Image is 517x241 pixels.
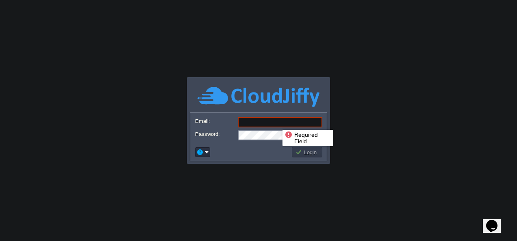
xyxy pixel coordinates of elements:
img: CloudJiffy [198,86,319,108]
iframe: chat widget [483,209,509,233]
button: Login [295,148,319,156]
label: Email: [195,117,237,125]
div: Required Field [285,131,331,145]
label: Password: [195,130,237,138]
